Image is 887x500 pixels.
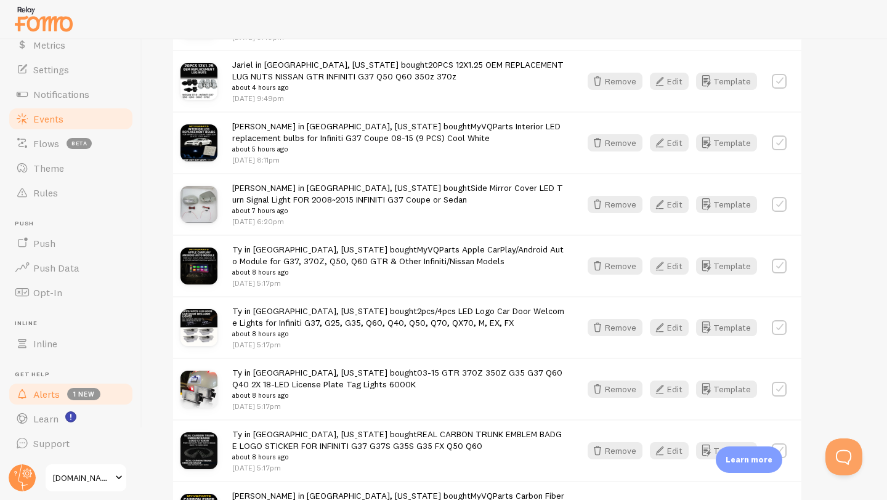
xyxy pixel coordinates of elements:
svg: <p>Watch New Feature Tutorials!</p> [65,411,76,422]
p: [DATE] 5:17pm [232,339,565,350]
span: Get Help [15,371,134,379]
p: [DATE] 5:17pm [232,278,565,288]
a: Push [7,231,134,256]
span: Notifications [33,88,89,100]
span: beta [67,138,92,149]
button: Edit [650,196,689,213]
img: EE496DF7-53AC-427D-A50A-1DFA7BD39955_small.png [180,371,217,408]
button: Edit [650,319,689,336]
p: Learn more [726,454,772,466]
a: MyVQParts Apple CarPlay/Android Auto Module for G37, 370Z, Q50, Q60 GTR & Other Infiniti/Nissan M... [232,244,564,267]
span: Learn [33,413,59,425]
a: Edit [650,442,696,459]
span: Ty in [GEOGRAPHIC_DATA], [US_STATE] bought [232,367,565,401]
a: Edit [650,196,696,213]
span: Support [33,437,70,450]
span: Inline [15,320,134,328]
span: Events [33,113,63,125]
small: about 8 hours ago [232,451,565,462]
button: Remove [588,319,642,336]
span: Flows [33,137,59,150]
small: about 8 hours ago [232,390,565,401]
a: Template [696,319,757,336]
button: Remove [588,134,642,151]
a: [DOMAIN_NAME] [44,463,128,493]
span: Alerts [33,388,60,400]
button: Remove [588,257,642,275]
a: Edit [650,381,696,398]
img: IMG-0647_small.png [180,63,217,100]
p: [DATE] 5:17pm [232,462,565,473]
img: IMG-0630_small.png [180,309,217,346]
span: Theme [33,162,64,174]
img: FullSizeRender_8a067dc2-4aac-4d3a-8384-6dd60ae504b8_small.jpg [180,432,217,469]
a: Push Data [7,256,134,280]
span: [PERSON_NAME] in [GEOGRAPHIC_DATA], [US_STATE] bought [232,182,565,217]
a: Inline [7,331,134,356]
a: Learn [7,406,134,431]
span: 1 new [67,388,100,400]
button: Template [696,73,757,90]
button: Edit [650,257,689,275]
span: Settings [33,63,69,76]
a: REAL CARBON TRUNK EMBLEM BADGE LOGO STICKER FOR INFINITI G37 G37S G35S G35 FX Q50 Q60 [232,429,562,451]
button: Remove [588,196,642,213]
button: Edit [650,442,689,459]
img: image_cf0b4387-088d-4194-9972-a1d30fe1423f_small.jpg [180,186,217,223]
div: Learn more [716,446,782,473]
img: IMG-0585_small.png [180,124,217,161]
span: Inline [33,337,57,350]
small: about 5 hours ago [232,143,565,155]
span: Ty in [GEOGRAPHIC_DATA], [US_STATE] bought [232,244,565,278]
a: Notifications [7,82,134,107]
a: Events [7,107,134,131]
img: fomo-relay-logo-orange.svg [13,3,75,34]
span: [PERSON_NAME] in [GEOGRAPHIC_DATA], [US_STATE] bought [232,121,565,155]
p: [DATE] 6:20pm [232,216,565,227]
button: Remove [588,381,642,398]
button: Remove [588,73,642,90]
small: about 8 hours ago [232,267,565,278]
span: [DOMAIN_NAME] [53,470,111,485]
p: [DATE] 5:17pm [232,401,565,411]
a: MyVQParts Interior LED replacement bulbs for Infiniti G37 Coupe 08-15 (9 PCS) Cool White [232,121,561,143]
small: about 7 hours ago [232,205,565,216]
span: Opt-In [33,286,62,299]
a: Theme [7,156,134,180]
button: Template [696,134,757,151]
p: [DATE] 8:11pm [232,155,565,165]
a: 20PCS 12X1.25 OEM REPLACEMENT LUG NUTS NISSAN GTR INFINITI G37 Q50 Q60 350z 370z [232,59,564,82]
span: Push Data [33,262,79,274]
small: about 4 hours ago [232,82,565,93]
button: Template [696,257,757,275]
span: Metrics [33,39,65,51]
a: Opt-In [7,280,134,305]
button: Template [696,442,757,459]
button: Template [696,381,757,398]
span: Push [33,237,55,249]
span: Rules [33,187,58,199]
button: Template [696,196,757,213]
a: Settings [7,57,134,82]
img: IMG-0597_small.png [180,248,217,284]
a: Edit [650,319,696,336]
iframe: Help Scout Beacon - Open [825,438,862,475]
span: Ty in [GEOGRAPHIC_DATA], [US_STATE] bought [232,429,565,463]
a: Edit [650,134,696,151]
button: Remove [588,442,642,459]
a: Alerts 1 new [7,382,134,406]
button: Edit [650,134,689,151]
a: Flows beta [7,131,134,156]
a: Side Mirror Cover LED Turn Signal Light FOR 2008~2015 INFINITI G37 Coupe or Sedan [232,182,563,205]
span: Ty in [GEOGRAPHIC_DATA], [US_STATE] bought [232,305,565,340]
p: [DATE] 9:49pm [232,93,565,103]
span: Push [15,220,134,228]
span: Jariel in [GEOGRAPHIC_DATA], [US_STATE] bought [232,59,565,94]
button: Edit [650,73,689,90]
a: 2pcs/4pcs LED Logo Car Door Welcome Lights for Infiniti G37, G25, G35, Q60, Q40, Q50, Q70, QX70, ... [232,305,564,328]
